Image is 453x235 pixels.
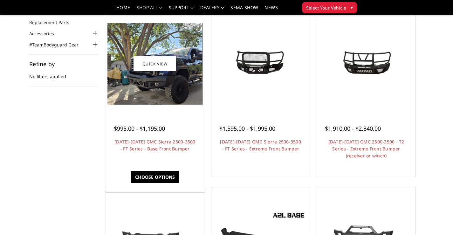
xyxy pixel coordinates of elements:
a: shop all [137,5,162,15]
span: $995.00 - $1,195.00 [114,125,165,132]
span: $1,910.00 - $2,840.00 [325,125,381,132]
img: 2020-2023 GMC 2500-3500 - T2 Series - Extreme Front Bumper (receiver or winch) [319,41,414,86]
a: News [264,5,278,15]
a: #TeamBodyguard Gear [29,41,86,48]
a: Home [116,5,130,15]
a: Accessories [29,30,62,37]
span: Select Your Vehicle [306,4,346,11]
iframe: Chat Widget [421,204,453,235]
a: [DATE]-[DATE] GMC Sierra 2500-3500 - FT Series - Extreme Front Bumper [220,139,301,152]
a: [DATE]-[DATE] GMC Sierra 2500-3500 - FT Series - Base Front Bumper [114,139,196,152]
a: Support [169,5,194,15]
a: 2020-2023 GMC Sierra 2500-3500 - FT Series - Extreme Front Bumper 2020-2023 GMC Sierra 2500-3500 ... [213,16,308,111]
a: 2020-2023 GMC 2500-3500 - T2 Series - Extreme Front Bumper (receiver or winch) 2020-2023 GMC 2500... [319,16,414,111]
h5: Refine by [29,61,99,67]
a: [DATE]-[DATE] GMC 2500-3500 - T2 Series - Extreme Front Bumper (receiver or winch) [328,139,404,159]
a: Choose Options [131,171,179,183]
div: No filters applied [29,61,99,86]
a: SEMA Show [230,5,258,15]
span: $1,595.00 - $1,995.00 [219,125,275,132]
span: ▾ [351,4,353,11]
a: Dealers [200,5,224,15]
a: 2020-2023 GMC Sierra 2500-3500 - FT Series - Base Front Bumper 2020-2023 GMC Sierra 2500-3500 - F... [107,16,202,111]
a: Quick view [134,56,176,71]
img: 2020-2023 GMC Sierra 2500-3500 - FT Series - Base Front Bumper [107,23,202,105]
button: Select Your Vehicle [302,2,357,13]
a: Replacement Parts [29,19,77,26]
